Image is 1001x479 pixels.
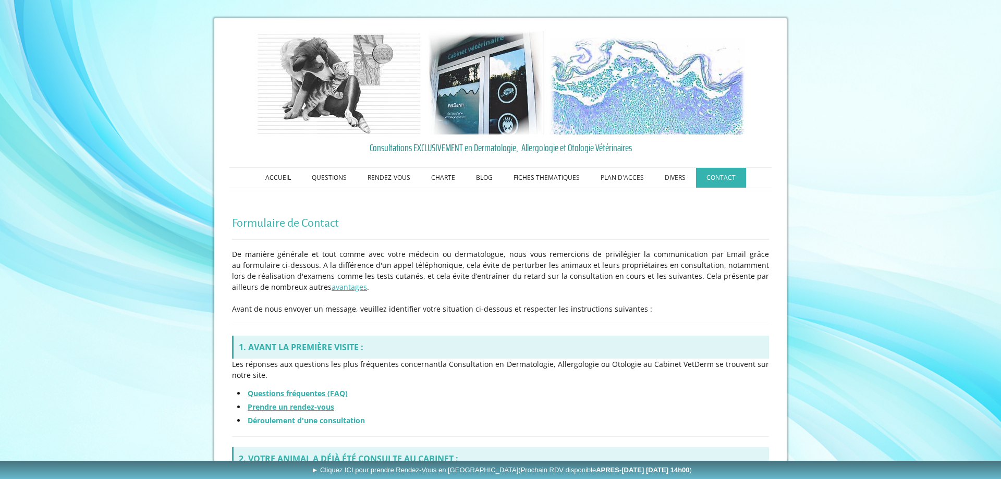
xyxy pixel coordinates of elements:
a: avantages [332,282,367,292]
a: QUESTIONS [301,168,357,188]
a: CONTACT [696,168,746,188]
p: la Consultation en Dermatologie, Allergologie ou Otologie au Cabinet VetDerm se trouvent sur notr... [232,359,769,380]
a: Déroulement d'une consultation [248,415,365,425]
span: ► Cliquez ICI pour prendre Rendez-Vous en [GEOGRAPHIC_DATA] [312,466,692,474]
span: Avant de nous envoyer un message, veuillez identifier votre situation ci-dessous et respecter les... [232,304,652,314]
strong: 2. VOTRE ANIMAL A DÉJÀ ÉTÉ CONSULTE AU CABINET : [239,453,458,464]
a: FICHES THEMATIQUES [503,168,590,188]
a: PLAN D'ACCES [590,168,654,188]
b: APRES-[DATE] [DATE] 14h00 [596,466,689,474]
a: ACCUEIL [255,168,301,188]
a: Prendre un rendez-vous [248,402,334,412]
span: De manière générale et tout comme avec votre médecin ou dermatologue, nous vous remercions de pri... [232,249,769,292]
a: Questions fréquentes (FAQ) [248,388,348,398]
a: Consultations EXCLUSIVEMENT en Dermatologie, Allergologie et Otologie Vétérinaires [232,140,769,155]
h1: Formulaire de Contact [232,217,769,230]
span: Les réponses aux questions les plus fréquentes concernant [232,359,441,369]
span: (Prochain RDV disponible ) [518,466,692,474]
strong: 1. AVANT LA PREMIÈRE VISITE : [239,341,363,353]
a: BLOG [466,168,503,188]
a: CHARTE [421,168,466,188]
a: RENDEZ-VOUS [357,168,421,188]
a: DIVERS [654,168,696,188]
